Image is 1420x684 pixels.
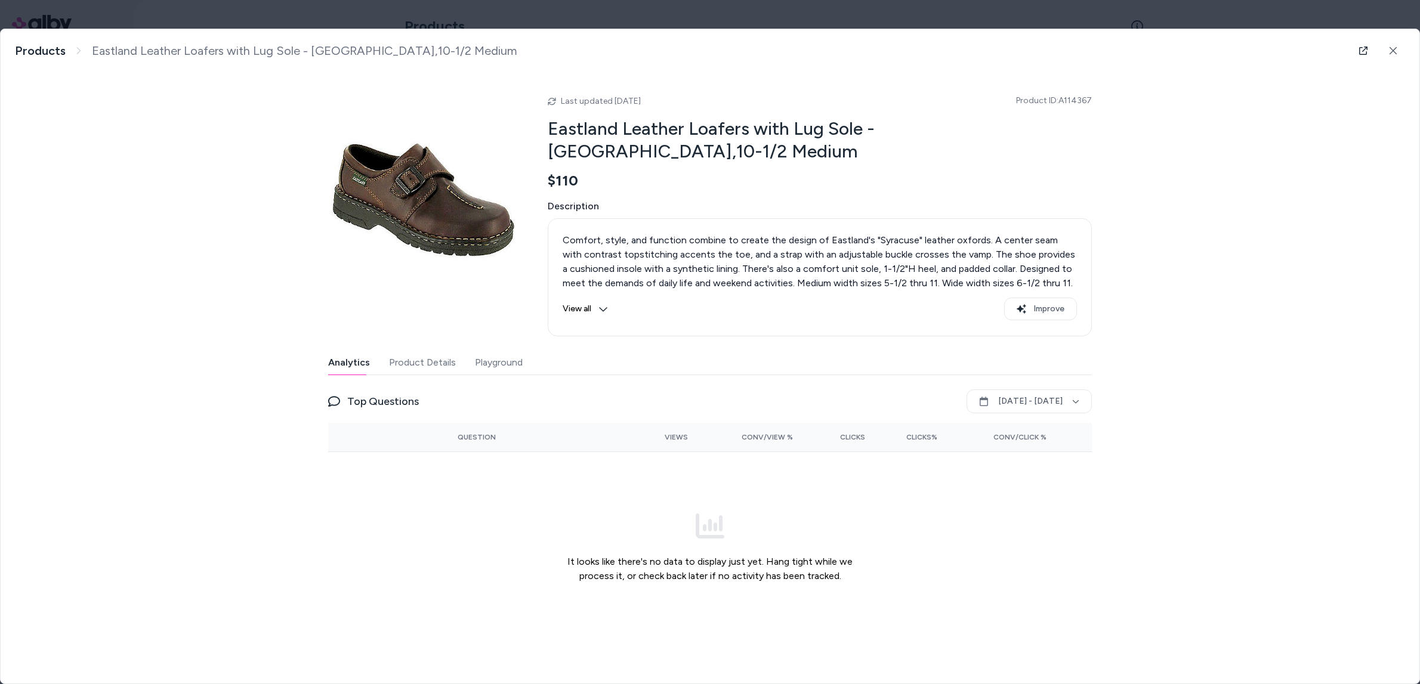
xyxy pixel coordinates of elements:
span: Clicks [840,432,865,442]
span: Top Questions [347,393,419,410]
span: Last updated [DATE] [561,96,641,106]
span: Conv/View % [742,432,793,442]
button: View all [563,298,608,320]
nav: breadcrumb [15,44,517,58]
span: Eastland Leather Loafers with Lug Sole - [GEOGRAPHIC_DATA],10-1/2 Medium [92,44,517,58]
div: It looks like there's no data to display just yet. Hang tight while we process it, or check back ... [557,462,863,633]
span: Description [548,199,1092,213]
button: Conv/View % [707,428,794,447]
button: Clicks% [884,428,937,447]
button: Analytics [328,351,370,375]
span: $110 [548,172,578,190]
p: Comfort, style, and function combine to create the design of Eastland's "Syracuse" leather oxford... [563,233,1077,305]
span: Views [665,432,688,442]
img: a114367.001 [328,86,519,277]
button: [DATE] - [DATE] [967,389,1092,413]
button: Clicks [812,428,865,447]
span: Clicks% [906,432,937,442]
button: Product Details [389,351,456,375]
span: Product ID: A114367 [1016,95,1092,107]
span: Conv/Click % [993,432,1047,442]
a: Products [15,44,66,58]
button: Improve [1004,298,1077,320]
button: Conv/Click % [956,428,1047,447]
h2: Eastland Leather Loafers with Lug Sole - [GEOGRAPHIC_DATA],10-1/2 Medium [548,117,1092,162]
button: Question [458,428,496,447]
button: Playground [475,351,523,375]
button: Views [635,428,688,447]
span: Question [458,432,496,442]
